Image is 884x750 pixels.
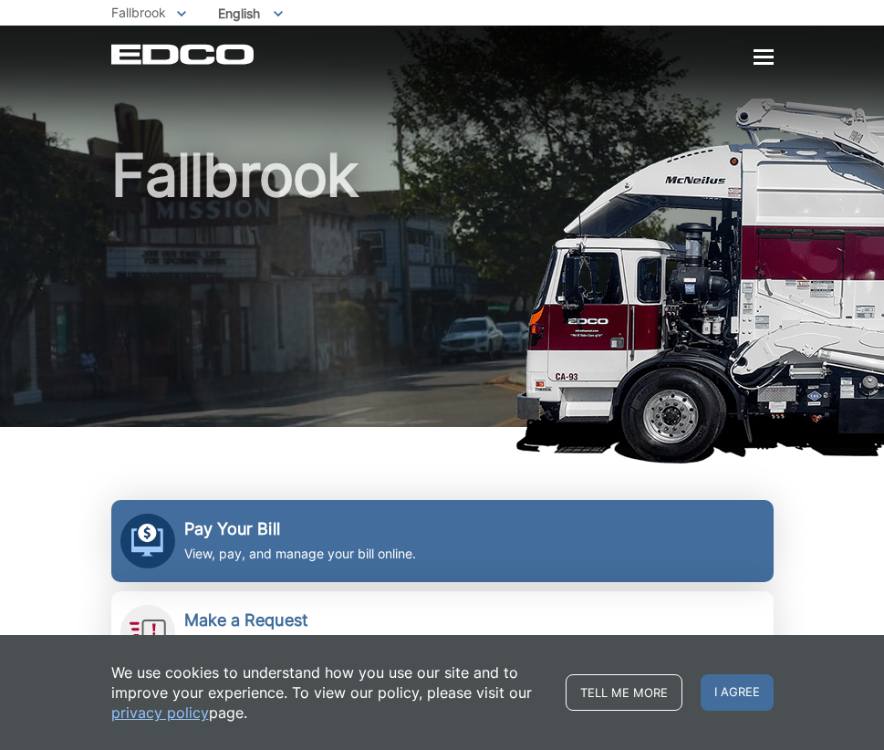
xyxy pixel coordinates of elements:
span: I agree [701,674,774,711]
a: privacy policy [111,703,209,723]
a: Make a Request Send a service request to EDCO. [111,591,774,673]
h1: Fallbrook [111,146,774,435]
p: We use cookies to understand how you use our site and to improve your experience. To view our pol... [111,662,547,723]
a: Pay Your Bill View, pay, and manage your bill online. [111,500,774,582]
h2: Pay Your Bill [184,519,416,539]
span: Fallbrook [111,5,166,20]
a: Tell me more [566,674,682,711]
h2: Make a Request [184,610,380,630]
p: View, pay, and manage your bill online. [184,544,416,564]
a: EDCD logo. Return to the homepage. [111,44,256,65]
